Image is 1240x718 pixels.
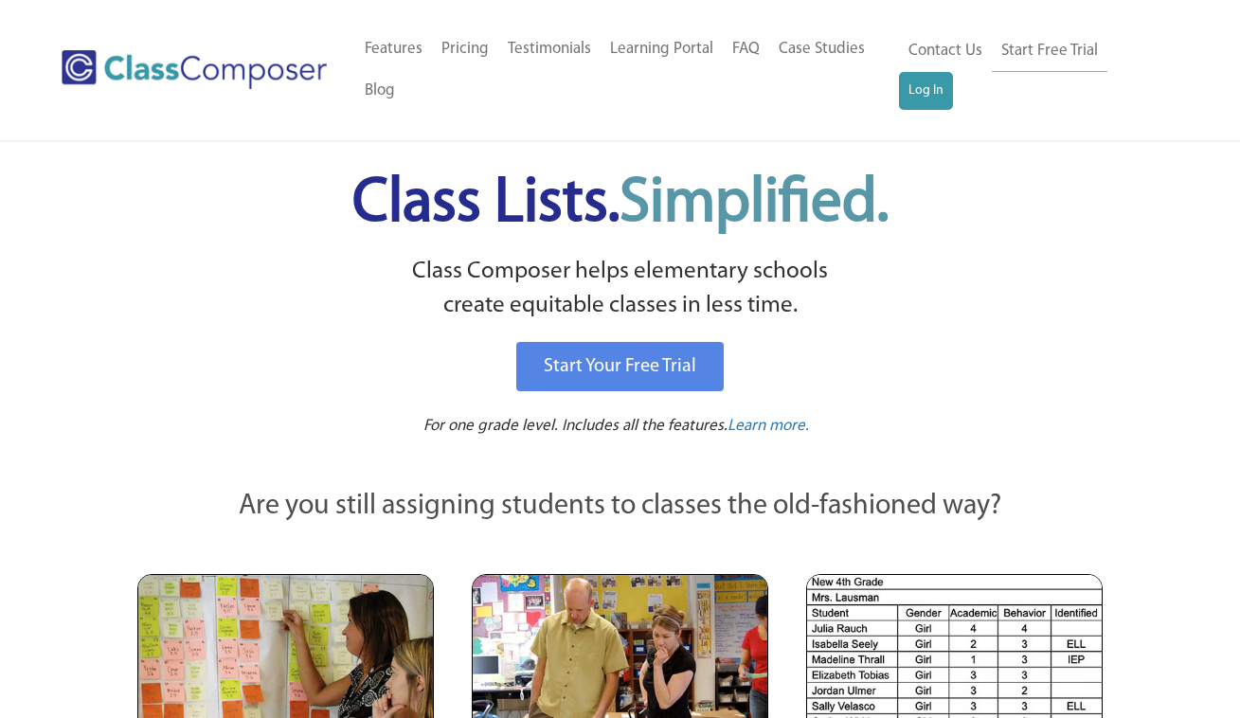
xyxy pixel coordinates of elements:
a: Log In [899,72,953,110]
p: Class Composer helps elementary schools create equitable classes in less time. [135,255,1106,324]
a: Start Free Trial [992,30,1107,73]
a: Blog [355,70,404,112]
span: Class Lists. [352,173,889,235]
span: For one grade level. Includes all the features. [423,418,728,434]
nav: Header Menu [355,28,899,112]
a: Contact Us [899,30,992,72]
span: Learn more. [728,418,809,434]
a: Testimonials [498,28,601,70]
a: Pricing [432,28,498,70]
p: Are you still assigning students to classes the old-fashioned way? [137,486,1104,528]
a: Case Studies [769,28,874,70]
span: Start Your Free Trial [544,357,696,376]
a: Learn more. [728,415,809,439]
span: Simplified. [620,173,889,235]
img: Class Composer [62,50,327,89]
a: Learning Portal [601,28,723,70]
a: Features [355,28,432,70]
a: FAQ [723,28,769,70]
nav: Header Menu [899,30,1164,110]
a: Start Your Free Trial [516,342,724,391]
